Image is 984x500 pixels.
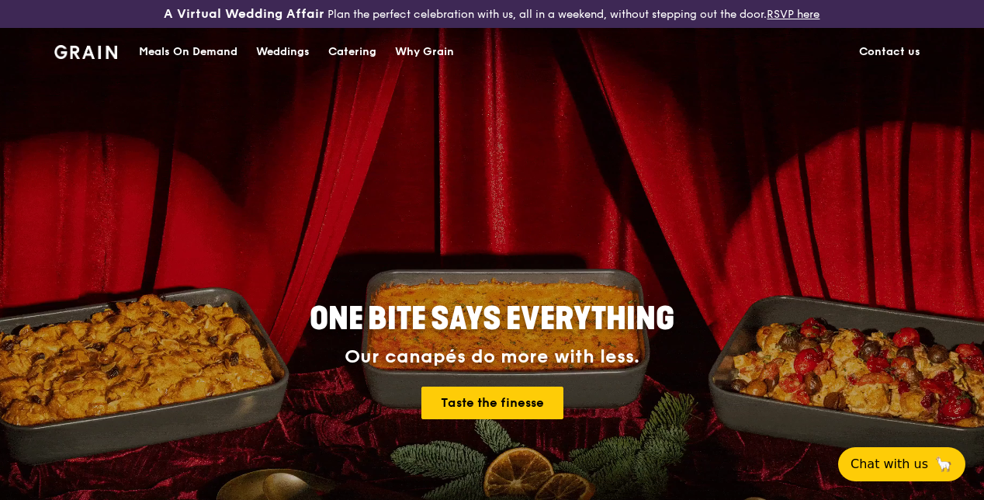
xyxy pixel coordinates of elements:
[386,29,463,75] a: Why Grain
[54,27,117,74] a: GrainGrain
[328,29,376,75] div: Catering
[850,29,930,75] a: Contact us
[139,29,237,75] div: Meals On Demand
[256,29,310,75] div: Weddings
[247,29,319,75] a: Weddings
[164,6,324,22] h3: A Virtual Wedding Affair
[395,29,454,75] div: Why Grain
[319,29,386,75] a: Catering
[851,455,928,474] span: Chat with us
[838,447,965,481] button: Chat with us🦙
[54,45,117,59] img: Grain
[213,346,771,368] div: Our canapés do more with less.
[767,8,819,21] a: RSVP here
[421,387,563,419] a: Taste the finesse
[934,455,953,474] span: 🦙
[164,6,819,22] div: Plan the perfect celebration with us, all in a weekend, without stepping out the door.
[310,300,674,338] span: ONE BITE SAYS EVERYTHING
